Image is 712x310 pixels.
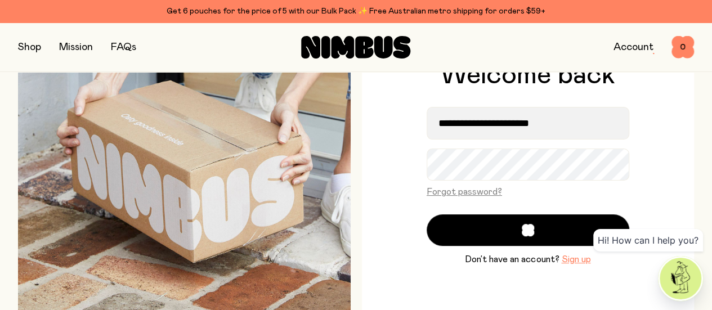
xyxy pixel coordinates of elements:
[660,258,701,299] img: agent
[427,185,502,199] button: Forgot password?
[561,253,590,266] button: Sign up
[614,42,653,52] a: Account
[441,62,615,89] h1: Welcome back
[671,36,694,59] button: 0
[59,42,93,52] a: Mission
[18,5,694,18] div: Get 6 pouches for the price of 5 with our Bulk Pack ✨ Free Australian metro shipping for orders $59+
[111,42,136,52] a: FAQs
[593,229,703,251] div: Hi! How can I help you?
[465,253,559,266] span: Don’t have an account?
